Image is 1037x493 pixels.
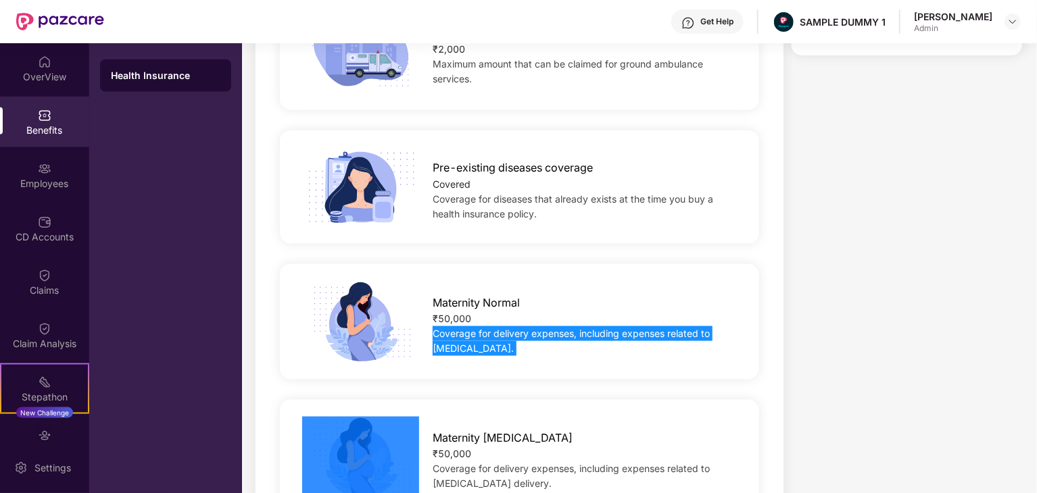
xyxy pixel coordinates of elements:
[302,281,419,362] img: icon
[433,446,738,461] div: ₹50,000
[1007,16,1018,27] img: svg+xml;base64,PHN2ZyBpZD0iRHJvcGRvd24tMzJ4MzIiIHhtbG5zPSJodHRwOi8vd3d3LnczLm9yZy8yMDAwL3N2ZyIgd2...
[433,177,738,192] div: Covered
[38,322,51,336] img: svg+xml;base64,PHN2ZyBpZD0iQ2xhaW0iIHhtbG5zPSJodHRwOi8vd3d3LnczLm9yZy8yMDAwL3N2ZyIgd2lkdGg9IjIwIi...
[38,269,51,282] img: svg+xml;base64,PHN2ZyBpZD0iQ2xhaW0iIHhtbG5zPSJodHRwOi8vd3d3LnczLm9yZy8yMDAwL3N2ZyIgd2lkdGg9IjIwIi...
[914,23,992,34] div: Admin
[16,407,73,418] div: New Challenge
[16,13,104,30] img: New Pazcare Logo
[14,461,28,475] img: svg+xml;base64,PHN2ZyBpZD0iU2V0dGluZy0yMHgyMCIgeG1sbnM9Imh0dHA6Ly93d3cudzMub3JnLzIwMDAvc3ZnIiB3aW...
[914,10,992,23] div: [PERSON_NAME]
[433,328,710,354] span: Coverage for delivery expenses, including expenses related to [MEDICAL_DATA].
[38,162,51,176] img: svg+xml;base64,PHN2ZyBpZD0iRW1wbG95ZWVzIiB4bWxucz0iaHR0cDovL3d3dy53My5vcmcvMjAwMC9zdmciIHdpZHRoPS...
[433,311,738,326] div: ₹50,000
[433,42,738,57] div: ₹2,000
[302,11,419,93] img: icon
[38,375,51,389] img: svg+xml;base64,PHN2ZyB4bWxucz0iaHR0cDovL3d3dy53My5vcmcvMjAwMC9zdmciIHdpZHRoPSIyMSIgaGVpZ2h0PSIyMC...
[433,463,710,489] span: Coverage for delivery expenses, including expenses related to [MEDICAL_DATA] delivery.
[433,294,520,311] span: Maternity Normal
[38,55,51,69] img: svg+xml;base64,PHN2ZyBpZD0iSG9tZSIgeG1sbnM9Imh0dHA6Ly93d3cudzMub3JnLzIwMDAvc3ZnIiB3aWR0aD0iMjAiIG...
[433,193,713,219] span: Coverage for diseases that already exists at the time you buy a health insurance policy.
[302,147,419,228] img: icon
[700,16,733,27] div: Get Help
[800,16,886,28] div: SAMPLE DUMMY 1
[681,16,695,30] img: svg+xml;base64,PHN2ZyBpZD0iSGVscC0zMngzMiIgeG1sbnM9Imh0dHA6Ly93d3cudzMub3JnLzIwMDAvc3ZnIiB3aWR0aD...
[1,390,88,404] div: Stepathon
[433,430,573,446] span: Maternity [MEDICAL_DATA]
[433,58,703,84] span: Maximum amount that can be claimed for ground ambulance services.
[111,69,220,82] div: Health Insurance
[433,159,593,176] span: Pre-existing diseases coverage
[30,461,75,475] div: Settings
[38,109,51,122] img: svg+xml;base64,PHN2ZyBpZD0iQmVuZWZpdHMiIHhtbG5zPSJodHRwOi8vd3d3LnczLm9yZy8yMDAwL3N2ZyIgd2lkdGg9Ij...
[38,429,51,442] img: svg+xml;base64,PHN2ZyBpZD0iRW5kb3JzZW1lbnRzIiB4bWxucz0iaHR0cDovL3d3dy53My5vcmcvMjAwMC9zdmciIHdpZH...
[38,215,51,229] img: svg+xml;base64,PHN2ZyBpZD0iQ0RfQWNjb3VudHMiIGRhdGEtbmFtZT0iQ0QgQWNjb3VudHMiIHhtbG5zPSJodHRwOi8vd3...
[774,12,794,32] img: Pazcare_Alternative_logo-01-01.png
